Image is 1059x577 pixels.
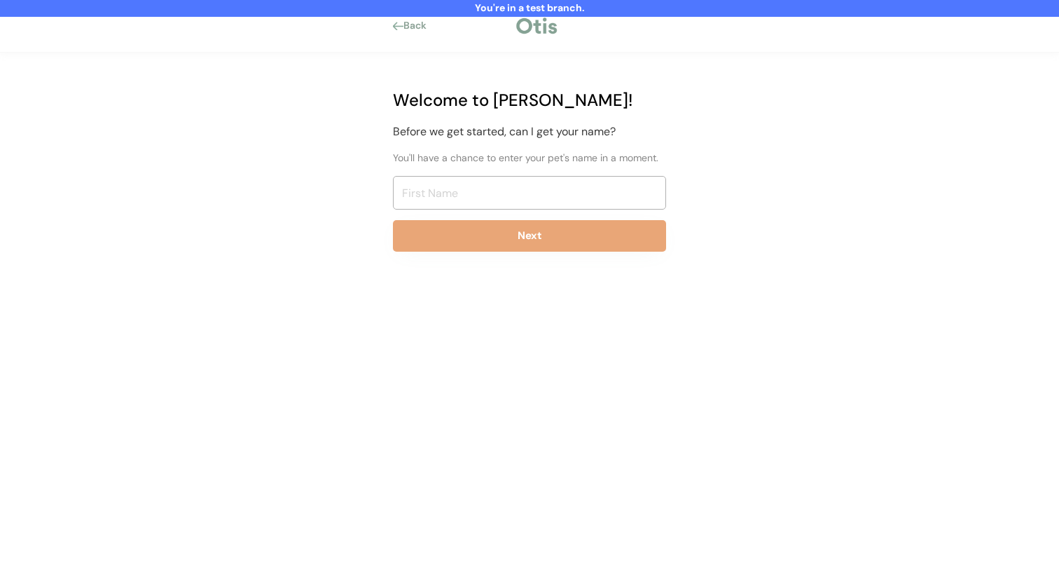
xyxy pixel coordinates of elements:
[393,123,666,140] div: Before we get started, can I get your name?
[403,19,435,33] div: Back
[393,88,666,113] div: Welcome to [PERSON_NAME]!
[393,220,666,252] button: Next
[393,151,666,165] div: You'll have a chance to enter your pet's name in a moment.
[393,176,666,210] input: First Name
